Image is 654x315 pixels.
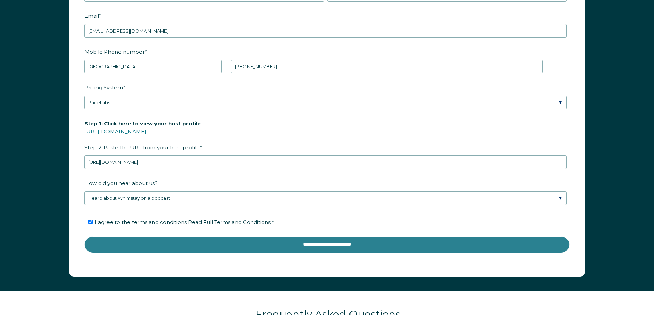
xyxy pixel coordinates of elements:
[84,82,123,93] span: Pricing System
[88,220,93,224] input: I agree to the terms and conditions Read Full Terms and Conditions *
[84,11,99,21] span: Email
[84,118,201,129] span: Step 1: Click here to view your host profile
[188,219,271,226] span: Read Full Terms and Conditions
[84,118,201,153] span: Step 2: Paste the URL from your host profile
[84,47,145,57] span: Mobile Phone number
[95,219,274,226] span: I agree to the terms and conditions
[84,128,146,135] a: [URL][DOMAIN_NAME]
[187,219,272,226] a: Read Full Terms and Conditions
[84,155,567,169] input: airbnb.com/users/show/12345
[84,178,158,189] span: How did you hear about us?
